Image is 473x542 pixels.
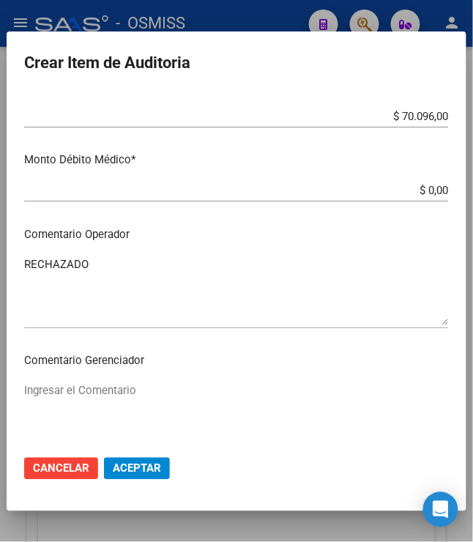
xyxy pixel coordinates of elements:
button: Aceptar [104,458,170,480]
div: Open Intercom Messenger [423,492,458,527]
p: Monto Débito Médico [24,152,449,168]
p: Comentario Gerenciador [24,353,449,370]
p: Comentario Operador [24,226,449,243]
h2: Crear Item de Auditoria [24,49,449,77]
button: Cancelar [24,458,98,480]
span: Aceptar [113,462,161,475]
span: Cancelar [33,462,89,475]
